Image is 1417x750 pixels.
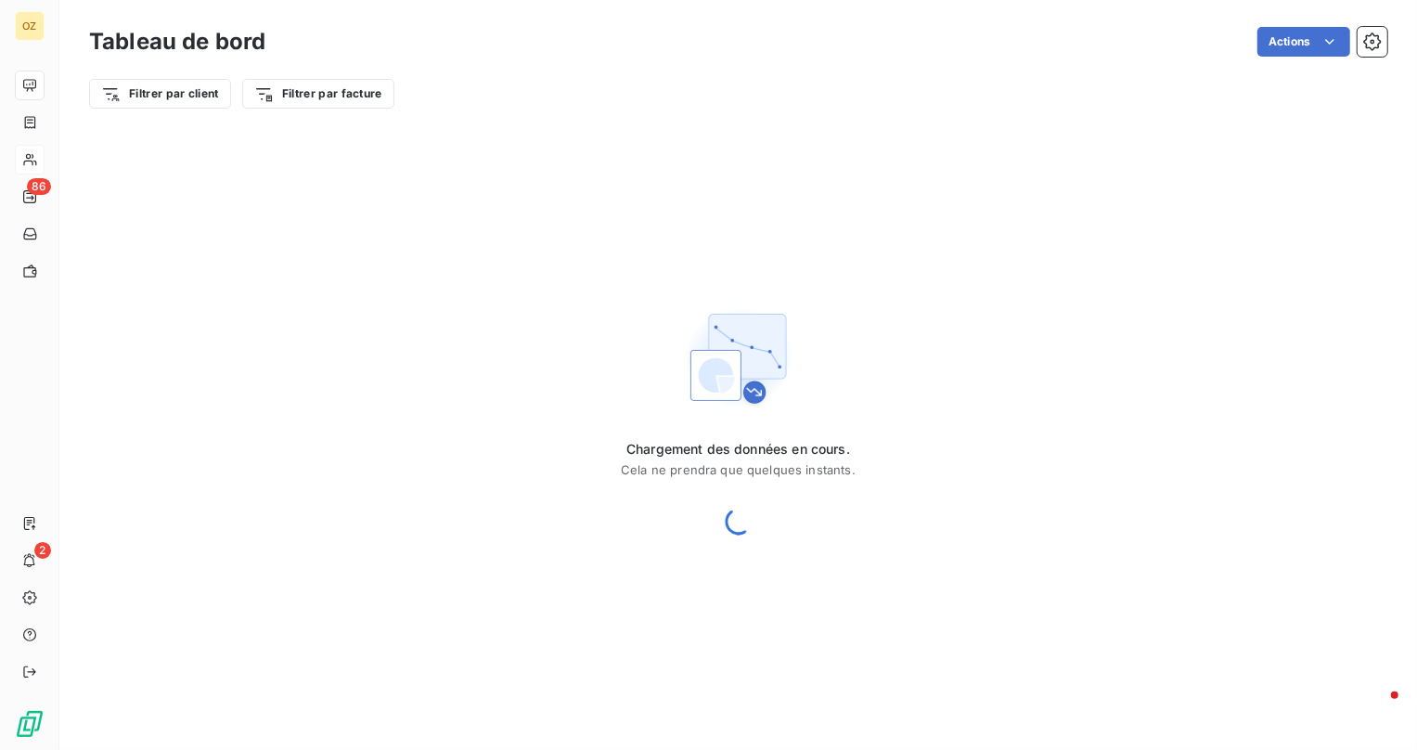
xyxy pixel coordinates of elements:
[679,299,798,418] img: First time
[15,709,45,739] img: Logo LeanPay
[34,542,51,559] span: 2
[89,79,231,109] button: Filtrer par client
[621,440,856,459] span: Chargement des données en cours.
[621,462,856,477] span: Cela ne prendra que quelques instants.
[1354,687,1398,731] iframe: Intercom live chat
[1257,27,1350,57] button: Actions
[89,25,265,58] h3: Tableau de bord
[15,11,45,41] div: OZ
[27,178,51,195] span: 86
[242,79,394,109] button: Filtrer par facture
